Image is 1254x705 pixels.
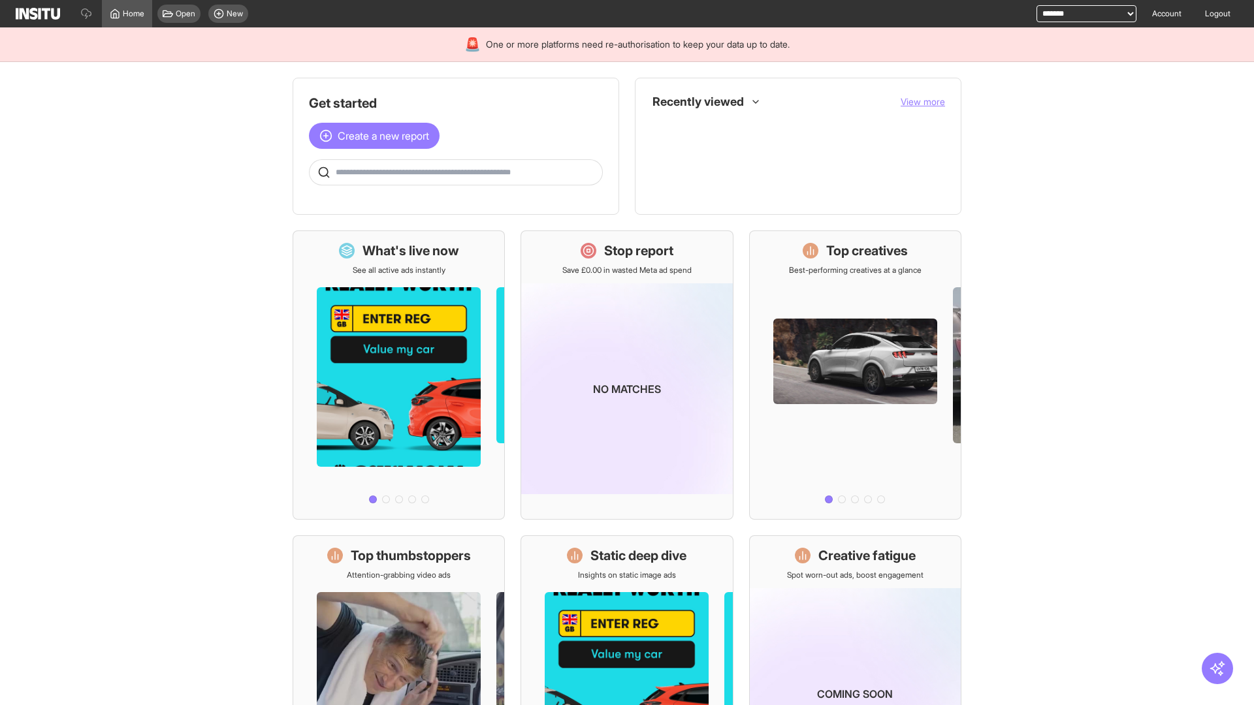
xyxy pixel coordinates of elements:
[353,265,445,275] p: See all active ads instantly
[347,570,451,580] p: Attention-grabbing video ads
[338,128,429,144] span: Create a new report
[16,8,60,20] img: Logo
[362,242,459,260] h1: What's live now
[901,96,945,107] span: View more
[604,242,673,260] h1: Stop report
[176,8,195,19] span: Open
[590,546,686,565] h1: Static deep dive
[593,381,661,397] p: No matches
[521,283,732,494] img: coming-soon-gradient_kfitwp.png
[227,8,243,19] span: New
[351,546,471,565] h1: Top thumbstoppers
[123,8,144,19] span: Home
[562,265,692,275] p: Save £0.00 in wasted Meta ad spend
[464,35,481,54] div: 🚨
[578,570,676,580] p: Insights on static image ads
[789,265,922,275] p: Best-performing creatives at a glance
[521,230,733,520] a: Stop reportSave £0.00 in wasted Meta ad spendNo matches
[486,38,790,51] span: One or more platforms need re-authorisation to keep your data up to date.
[749,230,961,520] a: Top creativesBest-performing creatives at a glance
[901,95,945,108] button: View more
[309,94,603,112] h1: Get started
[826,242,908,260] h1: Top creatives
[293,230,505,520] a: What's live nowSee all active ads instantly
[309,123,440,149] button: Create a new report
